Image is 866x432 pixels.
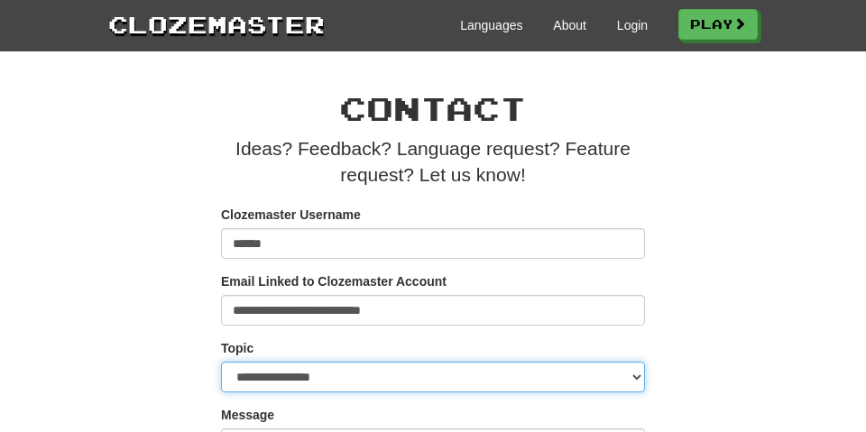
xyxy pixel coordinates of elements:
[221,90,645,126] h1: Contact
[617,16,648,34] a: Login
[553,16,586,34] a: About
[221,272,447,290] label: Email Linked to Clozemaster Account
[221,206,361,224] label: Clozemaster Username
[678,9,758,40] a: Play
[460,16,522,34] a: Languages
[108,7,325,41] a: Clozemaster
[221,135,645,188] p: Ideas? Feedback? Language request? Feature request? Let us know!
[221,406,274,424] label: Message
[221,339,253,357] label: Topic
